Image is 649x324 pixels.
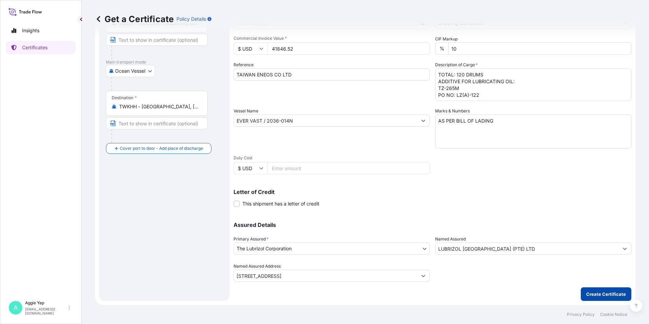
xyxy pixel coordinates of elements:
[234,108,258,114] label: Vessel Name
[106,117,208,129] input: Text to appear on certificate
[106,34,208,46] input: Text to appear on certificate
[435,108,470,114] label: Marks & Numbers
[106,65,155,77] button: Select transport
[234,155,430,161] span: Duty Cost
[619,242,631,255] button: Show suggestions
[25,307,67,315] p: [EMAIL_ADDRESS][DOMAIN_NAME]
[234,236,268,242] span: Primary Assured
[177,16,206,22] p: Policy Details
[234,36,430,41] span: Commercial Invoice Value
[115,68,145,74] span: Ocean Vessel
[417,114,429,127] button: Show suggestions
[600,312,627,317] a: Cookie Notice
[581,287,631,301] button: Create Certificate
[435,36,458,42] label: CIF Markup
[106,59,223,65] p: Main transport mode
[435,42,448,55] div: %
[567,312,595,317] a: Privacy Policy
[267,162,430,174] input: Enter amount
[435,242,619,255] input: Assured Name
[242,200,319,207] span: This shipment has a letter of credit
[267,42,430,55] input: Enter amount
[6,41,76,54] a: Certificates
[234,189,631,195] p: Letter of Credit
[119,103,199,110] input: Destination
[14,304,18,311] span: A
[25,300,67,306] p: Aggie Yap
[234,114,417,127] input: Type to search vessel name or IMO
[234,68,430,80] input: Enter booking reference
[95,14,174,24] p: Get a Certificate
[120,145,203,152] span: Cover port to door - Add place of discharge
[448,42,631,55] input: Enter percentage between 0 and 24%
[234,61,254,68] label: Reference
[586,291,626,298] p: Create Certificate
[22,44,48,51] p: Certificates
[435,61,478,68] label: Description of Cargo
[234,263,281,270] label: Named Assured Address
[234,270,417,282] input: Named Assured Address
[234,222,631,228] p: Assured Details
[435,236,466,242] label: Named Assured
[106,143,211,154] button: Cover port to door - Add place of discharge
[22,27,39,34] p: Insights
[112,95,137,101] div: Destination
[6,24,76,37] a: Insights
[237,245,292,252] span: The Lubrizol Corporation
[234,242,430,255] button: The Lubrizol Corporation
[417,270,429,282] button: Show suggestions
